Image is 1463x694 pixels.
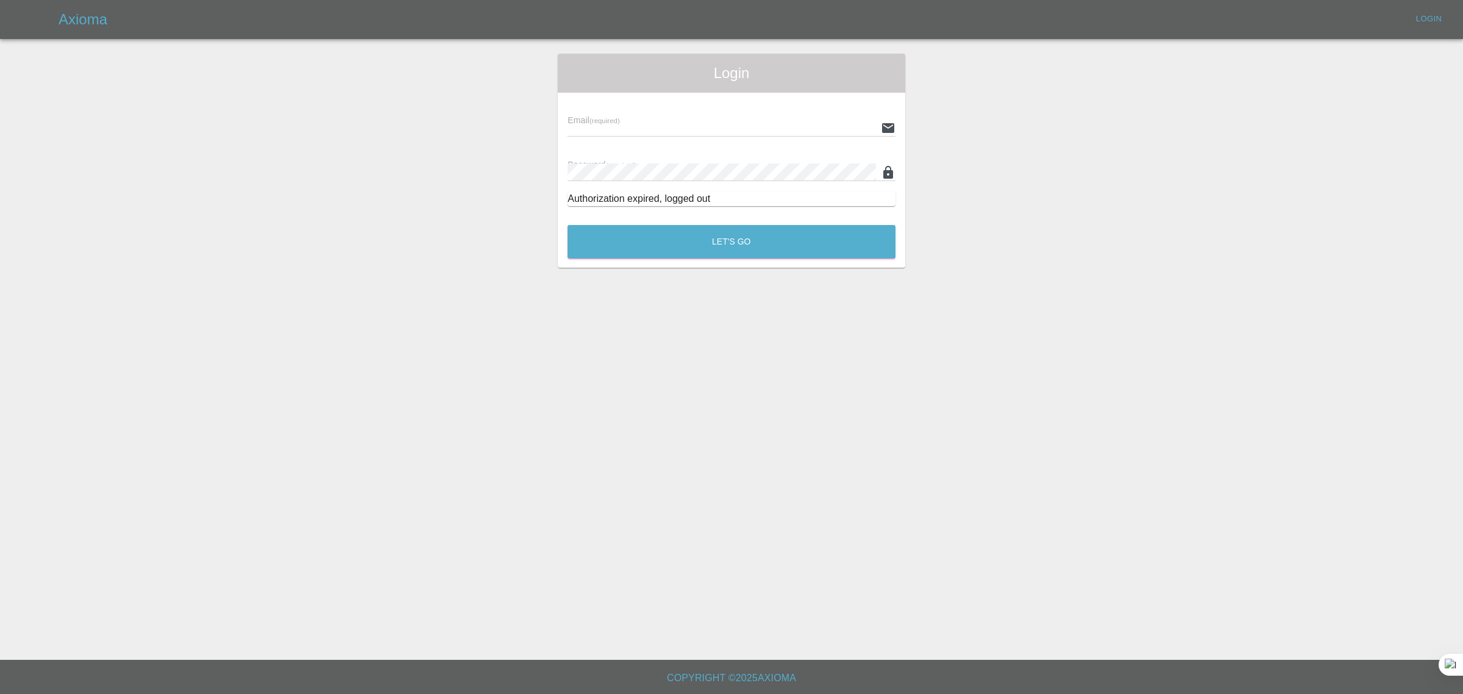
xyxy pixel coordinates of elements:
small: (required) [589,117,620,124]
h5: Axioma [59,10,107,29]
a: Login [1409,10,1448,29]
small: (required) [606,162,636,169]
button: Let's Go [568,225,895,259]
span: Email [568,115,619,125]
span: Password [568,160,636,170]
span: Login [568,63,895,83]
h6: Copyright © 2025 Axioma [10,670,1453,687]
div: Authorization expired, logged out [568,191,895,206]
